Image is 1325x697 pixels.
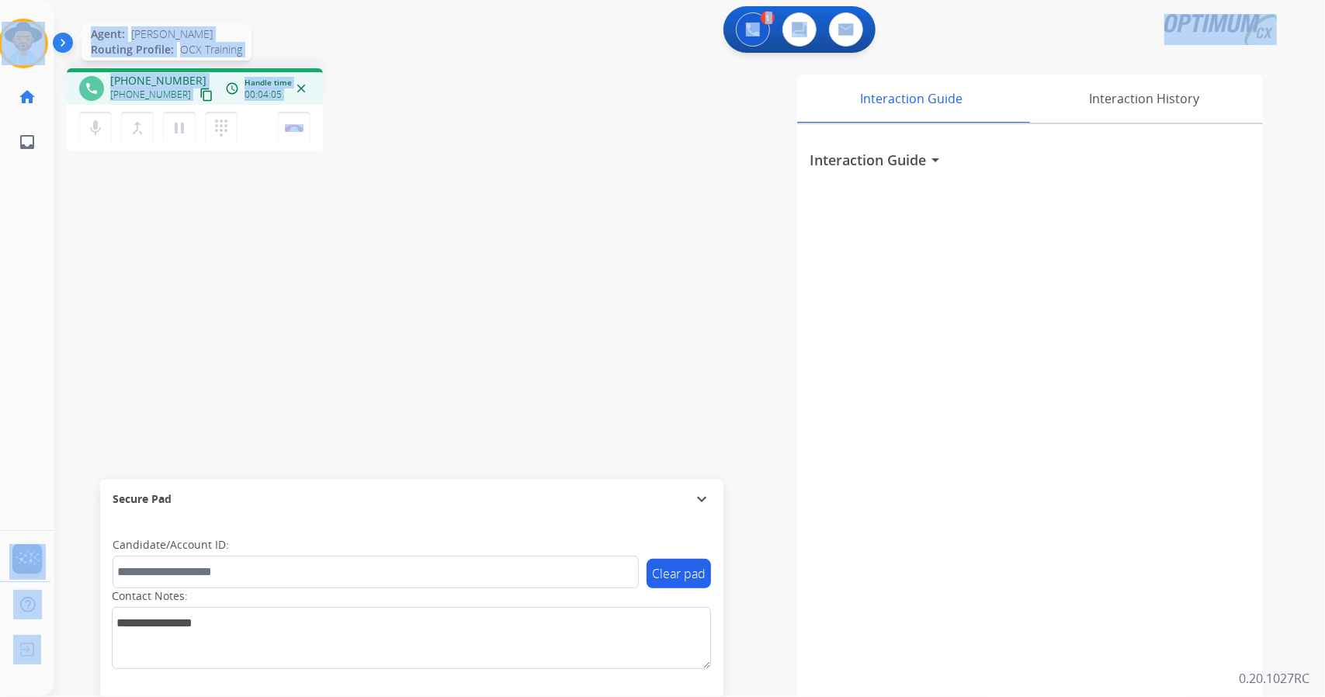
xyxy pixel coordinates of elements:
span: [PHONE_NUMBER] [110,73,206,88]
img: control [285,124,304,132]
mat-icon: access_time [225,81,239,95]
mat-icon: pause [170,119,189,137]
div: 1 [761,11,775,25]
p: 0.20.1027RC [1239,669,1309,688]
span: Routing Profile: [91,42,174,57]
span: [PERSON_NAME] [131,26,213,42]
span: [PHONE_NUMBER] [110,88,191,101]
div: Interaction History [1026,75,1263,123]
mat-icon: inbox [18,133,36,151]
div: Interaction Guide [797,75,1026,123]
span: 00:04:05 [245,88,282,101]
span: Agent: [91,26,125,42]
mat-icon: content_copy [199,88,213,102]
mat-icon: merge_type [128,119,147,137]
mat-icon: arrow_drop_down [926,151,945,169]
h3: Interaction Guide [810,149,926,171]
span: OCX Training [180,42,242,57]
mat-icon: close [294,81,308,95]
mat-icon: mic [86,119,105,137]
img: avatar [2,22,45,65]
mat-icon: home [18,88,36,106]
button: Clear pad [647,559,711,588]
mat-icon: expand_more [692,490,711,508]
label: Contact Notes: [112,588,188,604]
mat-icon: phone [85,81,99,95]
span: Secure Pad [113,491,172,507]
mat-icon: dialpad [212,119,231,137]
span: Handle time [245,77,292,88]
label: Candidate/Account ID: [113,537,229,553]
